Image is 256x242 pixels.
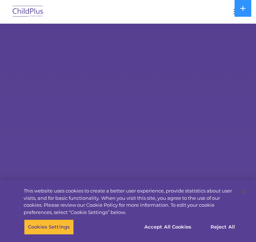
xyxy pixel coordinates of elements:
[140,219,195,235] button: Accept All Cookies
[11,3,45,20] img: ChildPlus by Procare Solutions
[24,219,74,235] button: Cookies Settings
[200,219,245,235] button: Reject All
[24,187,237,216] div: This website uses cookies to create a better user experience, provide statistics about user visit...
[236,184,252,200] button: Close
